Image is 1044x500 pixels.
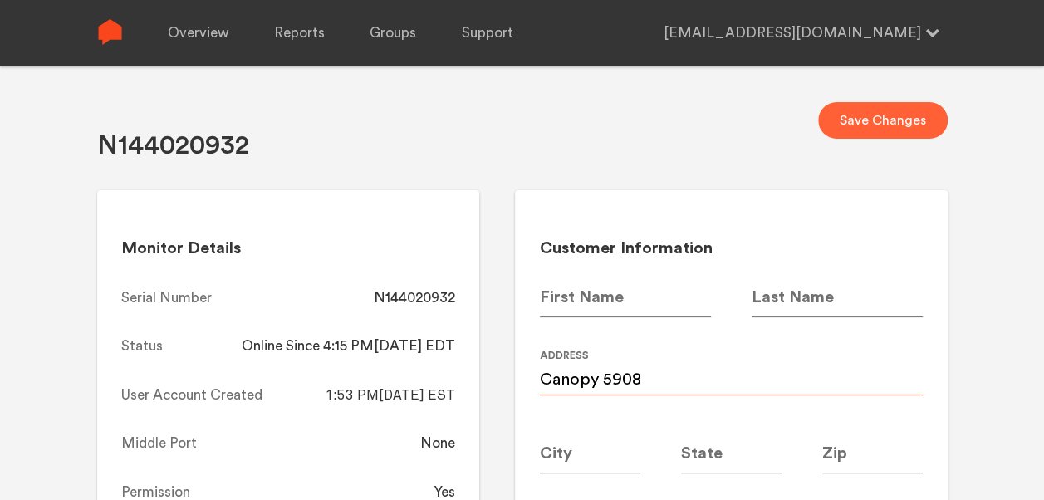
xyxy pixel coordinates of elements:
[97,129,249,163] h1: N144020932
[374,288,455,308] div: N144020932
[242,336,455,356] div: Online Since 4:15 PM[DATE] EDT
[121,336,163,356] div: Status
[121,434,197,453] div: Middle Port
[326,386,455,403] span: 1:53 PM[DATE] EST
[121,238,454,259] h2: Monitor Details
[97,19,123,45] img: Sense Logo
[818,102,948,139] button: Save Changes
[121,385,262,405] div: User Account Created
[540,238,923,259] h2: Customer Information
[420,434,455,453] div: None
[121,288,212,308] div: Serial Number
